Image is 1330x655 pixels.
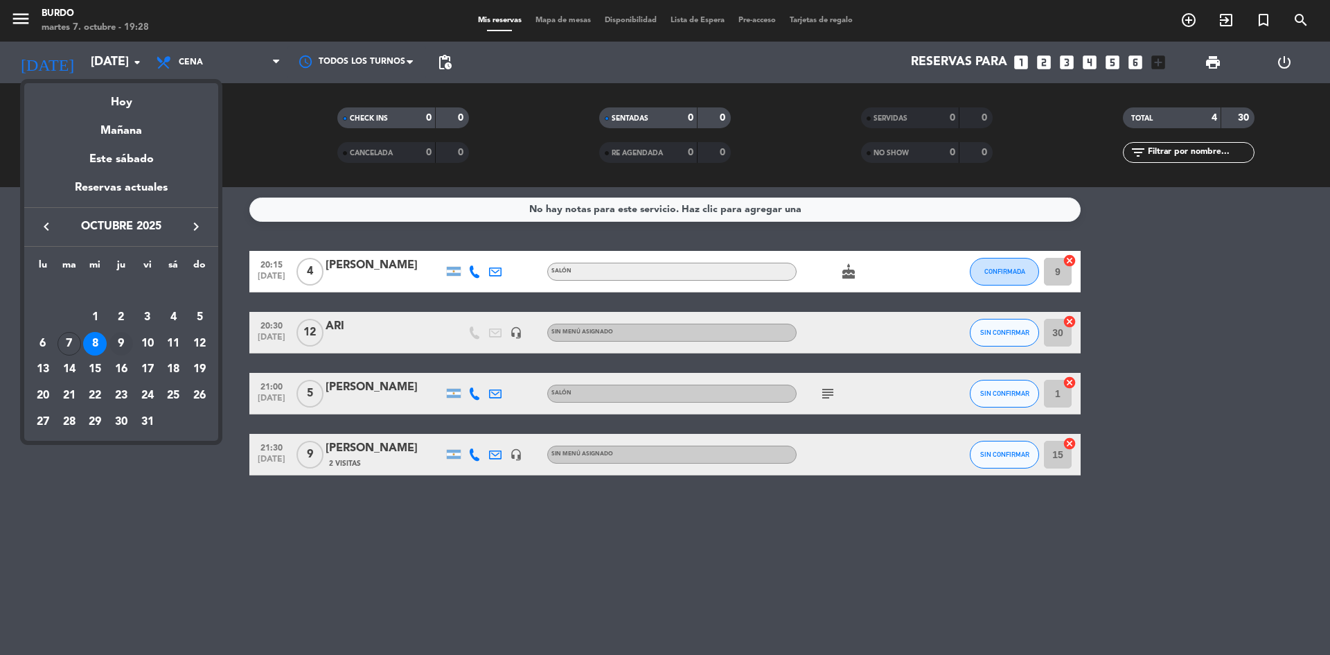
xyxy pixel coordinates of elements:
td: 14 de octubre de 2025 [56,356,82,383]
div: 19 [188,358,211,381]
button: keyboard_arrow_right [184,218,209,236]
div: Mañana [24,112,218,140]
div: 5 [188,306,211,329]
div: 21 [57,384,81,408]
div: 25 [161,384,185,408]
td: 1 de octubre de 2025 [82,304,108,331]
td: 23 de octubre de 2025 [108,383,134,409]
td: 10 de octubre de 2025 [134,331,161,357]
div: Hoy [24,83,218,112]
div: 2 [109,306,133,329]
td: 3 de octubre de 2025 [134,304,161,331]
div: 13 [31,358,55,381]
th: domingo [186,257,213,279]
td: 11 de octubre de 2025 [161,331,187,357]
td: 22 de octubre de 2025 [82,383,108,409]
div: 27 [31,410,55,434]
td: 16 de octubre de 2025 [108,356,134,383]
td: OCT. [30,278,213,304]
td: 15 de octubre de 2025 [82,356,108,383]
th: martes [56,257,82,279]
div: 20 [31,384,55,408]
td: 4 de octubre de 2025 [161,304,187,331]
div: 18 [161,358,185,381]
div: 4 [161,306,185,329]
div: 29 [83,410,107,434]
div: 31 [136,410,159,434]
span: octubre 2025 [59,218,184,236]
div: Este sábado [24,140,218,179]
div: 22 [83,384,107,408]
div: 8 [83,332,107,356]
th: lunes [30,257,56,279]
td: 25 de octubre de 2025 [161,383,187,409]
div: 6 [31,332,55,356]
div: 17 [136,358,159,381]
td: 30 de octubre de 2025 [108,409,134,435]
div: 16 [109,358,133,381]
div: 28 [57,410,81,434]
div: Reservas actuales [24,179,218,207]
td: 19 de octubre de 2025 [186,356,213,383]
td: 20 de octubre de 2025 [30,383,56,409]
td: 8 de octubre de 2025 [82,331,108,357]
i: keyboard_arrow_right [188,218,204,235]
td: 2 de octubre de 2025 [108,304,134,331]
td: 28 de octubre de 2025 [56,409,82,435]
div: 7 [57,332,81,356]
div: 14 [57,358,81,381]
div: 11 [161,332,185,356]
div: 1 [83,306,107,329]
th: jueves [108,257,134,279]
div: 26 [188,384,211,408]
div: 10 [136,332,159,356]
th: viernes [134,257,161,279]
td: 24 de octubre de 2025 [134,383,161,409]
td: 18 de octubre de 2025 [161,356,187,383]
td: 12 de octubre de 2025 [186,331,213,357]
td: 6 de octubre de 2025 [30,331,56,357]
i: keyboard_arrow_left [38,218,55,235]
td: 26 de octubre de 2025 [186,383,213,409]
td: 31 de octubre de 2025 [134,409,161,435]
div: 3 [136,306,159,329]
div: 9 [109,332,133,356]
td: 27 de octubre de 2025 [30,409,56,435]
td: 7 de octubre de 2025 [56,331,82,357]
th: miércoles [82,257,108,279]
td: 21 de octubre de 2025 [56,383,82,409]
div: 15 [83,358,107,381]
th: sábado [161,257,187,279]
td: 9 de octubre de 2025 [108,331,134,357]
div: 12 [188,332,211,356]
td: 5 de octubre de 2025 [186,304,213,331]
div: 24 [136,384,159,408]
td: 17 de octubre de 2025 [134,356,161,383]
td: 13 de octubre de 2025 [30,356,56,383]
div: 23 [109,384,133,408]
div: 30 [109,410,133,434]
td: 29 de octubre de 2025 [82,409,108,435]
button: keyboard_arrow_left [34,218,59,236]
